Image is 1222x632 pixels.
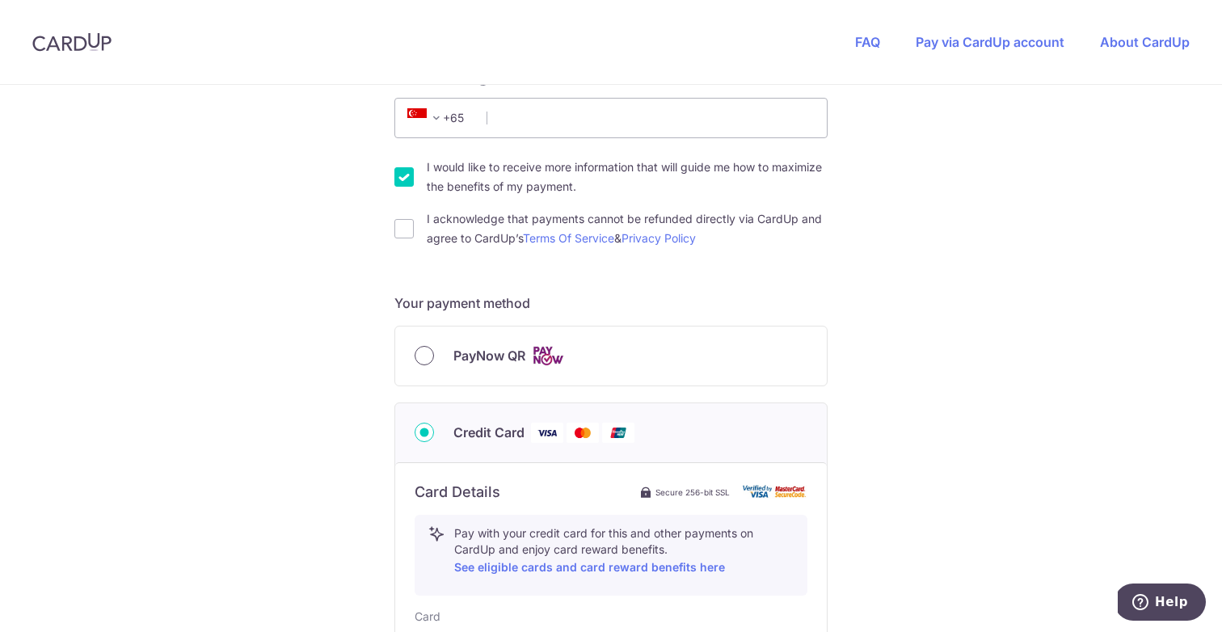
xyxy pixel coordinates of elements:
span: Credit Card [453,423,525,442]
iframe: Opens a widget where you can find more information [1118,584,1206,624]
a: About CardUp [1100,34,1190,50]
h5: Your payment method [394,293,828,313]
img: Mastercard [567,423,599,443]
span: +65 [402,108,475,128]
img: Cards logo [532,346,564,366]
span: +65 [407,108,446,128]
img: CardUp [32,32,112,52]
label: I would like to receive more information that will guide me how to maximize the benefits of my pa... [427,158,828,196]
div: PayNow QR Cards logo [415,346,807,366]
div: Credit Card Visa Mastercard Union Pay [415,423,807,443]
a: Terms Of Service [523,231,614,245]
img: Visa [531,423,563,443]
p: Pay with your credit card for this and other payments on CardUp and enjoy card reward benefits. [454,525,794,577]
label: I acknowledge that payments cannot be refunded directly via CardUp and agree to CardUp’s & [427,209,828,248]
a: Privacy Policy [622,231,696,245]
a: Pay via CardUp account [916,34,1064,50]
a: FAQ [855,34,880,50]
img: Union Pay [602,423,634,443]
h6: Card Details [415,482,500,502]
a: See eligible cards and card reward benefits here [454,560,725,574]
span: PayNow QR [453,346,525,365]
label: Card [415,609,440,625]
span: Secure 256-bit SSL [655,486,730,499]
img: card secure [743,485,807,499]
